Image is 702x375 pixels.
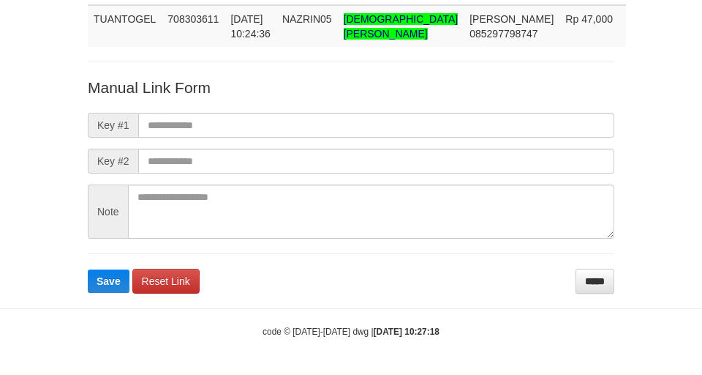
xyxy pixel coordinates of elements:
[374,327,439,337] strong: [DATE] 10:27:18
[97,275,121,287] span: Save
[142,275,190,287] span: Reset Link
[469,28,537,40] span: Copy 085297798747 to clipboard
[88,113,138,138] span: Key #1
[344,13,458,40] span: Nama rekening >18 huruf, harap diedit
[88,149,138,174] span: Key #2
[230,13,271,40] span: [DATE] 10:24:36
[88,270,129,293] button: Save
[132,269,200,294] a: Reset Link
[162,5,224,47] td: 708303611
[565,13,613,25] span: Rp 47,000
[282,13,332,25] span: NAZRIN05
[469,13,554,25] span: [PERSON_NAME]
[263,327,439,337] small: code © [DATE]-[DATE] dwg |
[88,185,128,239] span: Note
[88,5,162,47] td: TUANTOGEL
[88,77,614,98] p: Manual Link Form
